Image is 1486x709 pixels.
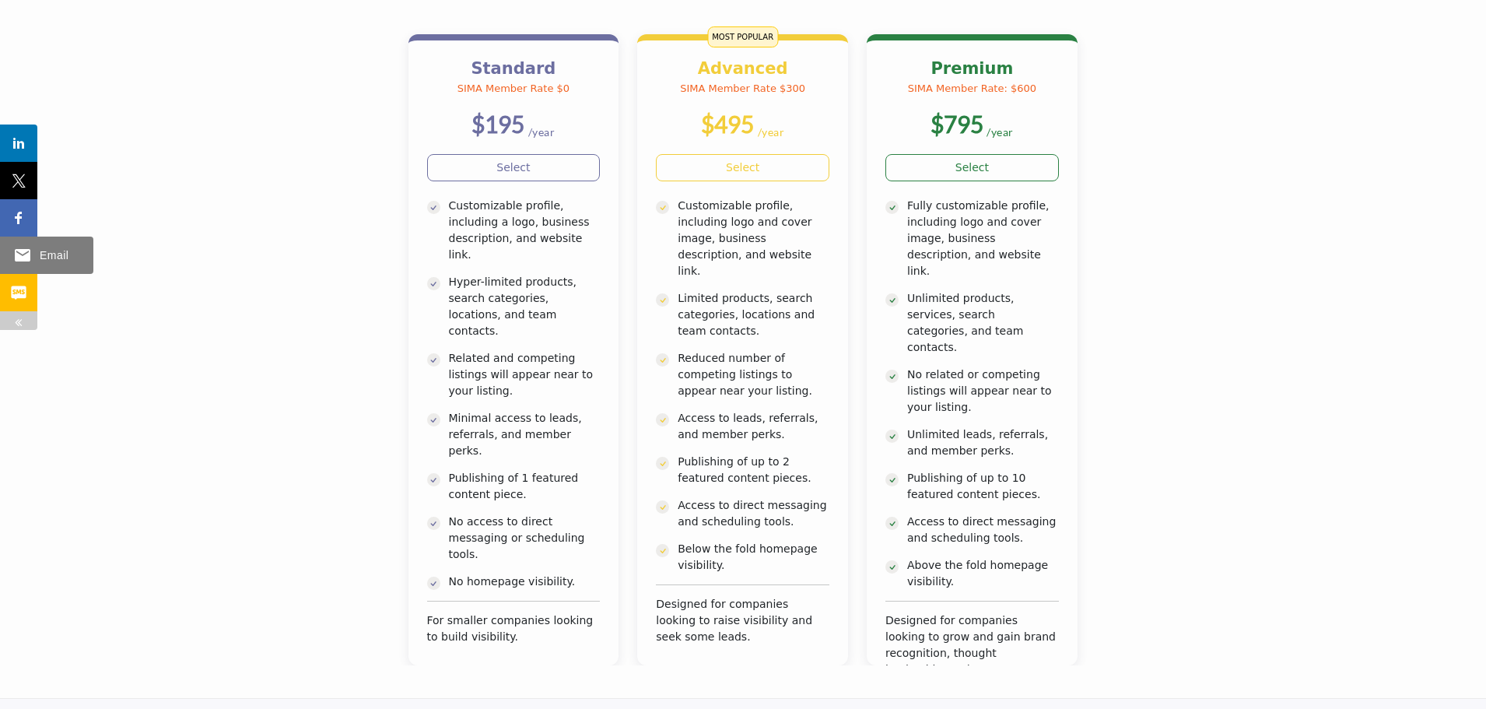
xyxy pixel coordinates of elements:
p: SIMA Member Rate $0 [427,79,601,99]
sub: /year [987,125,1014,139]
p: Access to leads, referrals, and member perks. [678,410,829,443]
b: $495 [701,110,754,138]
b: Advanced [698,59,788,78]
p: Limited products, search categories, locations and team contacts. [678,290,829,339]
div: Designed for companies looking to grow and gain brand recognition, thought leadership, and source... [885,601,1059,694]
p: Unlimited products, services, search categories, and team contacts. [907,290,1059,356]
img: arrow_left sharing button [12,316,25,328]
sub: /year [758,125,785,139]
p: Fully customizable profile, including logo and cover image, business description, and website link. [907,198,1059,279]
p: Access to direct messaging and scheduling tools. [907,514,1059,546]
a: Select [427,154,601,181]
span: Email [35,246,74,265]
p: No related or competing listings will appear near to your listing. [907,367,1059,416]
p: Hyper-limited products, search categories, locations, and team contacts. [449,274,601,339]
b: Premium [931,59,1013,78]
p: Above the fold homepage visibility. [907,557,1059,590]
sub: /year [528,125,555,139]
b: Standard [471,59,555,78]
p: No homepage visibility. [449,574,601,590]
a: Select [656,154,829,181]
p: Minimal access to leads, referrals, and member perks. [449,410,601,459]
p: SIMA Member Rate $300 [656,79,829,99]
b: $795 [931,110,983,138]
p: Reduced number of competing listings to appear near your listing. [678,350,829,399]
span: MOST POPULAR [707,26,778,47]
p: Publishing of up to 10 featured content pieces. [907,470,1059,503]
p: Unlimited leads, referrals, and member perks. [907,426,1059,459]
div: For smaller companies looking to build visibility. [427,601,601,645]
p: No access to direct messaging or scheduling tools. [449,514,601,563]
p: Access to direct messaging and scheduling tools. [678,497,829,530]
p: Customizable profile, including logo and cover image, business description, and website link. [678,198,829,279]
p: Related and competing listings will appear near to your listing. [449,350,601,399]
div: Designed for companies looking to raise visibility and seek some leads. [656,584,829,645]
p: Customizable profile, including a logo, business description, and website link. [449,198,601,263]
p: Below the fold homepage visibility. [678,541,829,574]
a: Select [885,154,1059,181]
b: $195 [471,110,524,138]
img: email sharing button [13,246,32,265]
p: Publishing of up to 2 featured content pieces. [678,454,829,486]
p: SIMA Member Rate: $600 [885,79,1059,99]
p: Publishing of 1 featured content piece. [449,470,601,503]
